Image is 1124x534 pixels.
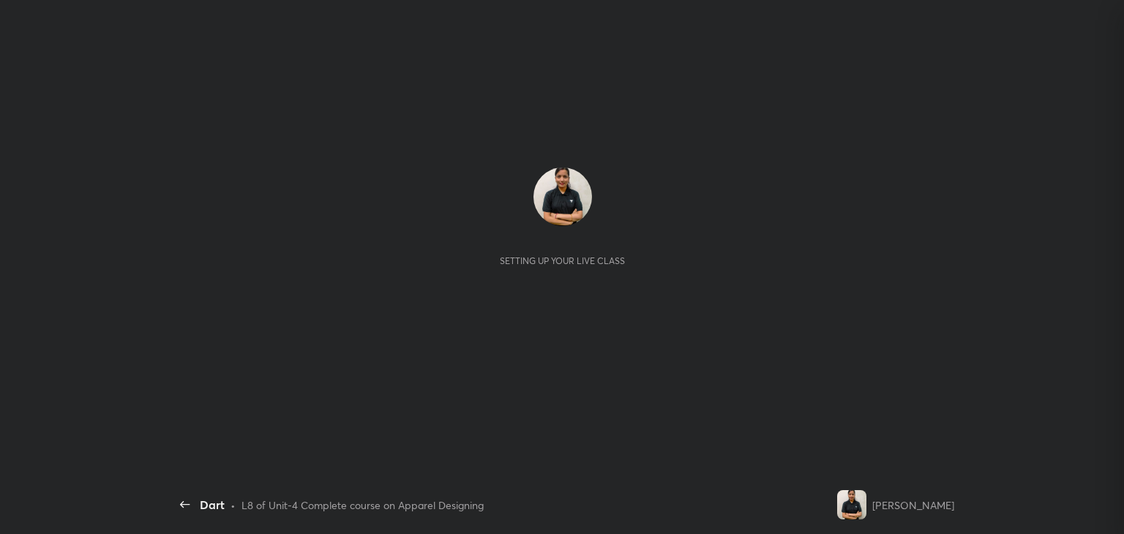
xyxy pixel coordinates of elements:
[231,497,236,513] div: •
[241,497,484,513] div: L8 of Unit-4 Complete course on Apparel Designing
[500,255,625,266] div: Setting up your live class
[533,168,592,226] img: ac1245674e8d465aac1aa0ff8abd4772.jpg
[872,497,954,513] div: [PERSON_NAME]
[200,496,225,514] div: Dart
[837,490,866,519] img: ac1245674e8d465aac1aa0ff8abd4772.jpg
